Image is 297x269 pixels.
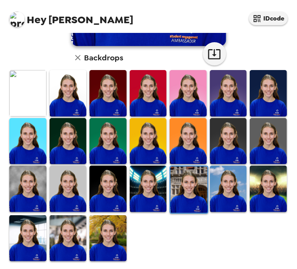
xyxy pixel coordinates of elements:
button: IDcode [249,12,288,25]
h6: Backdrops [84,51,124,64]
span: [PERSON_NAME] [9,8,133,25]
img: Original [9,70,46,116]
img: profile pic [9,12,25,27]
span: Hey [27,13,46,27]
